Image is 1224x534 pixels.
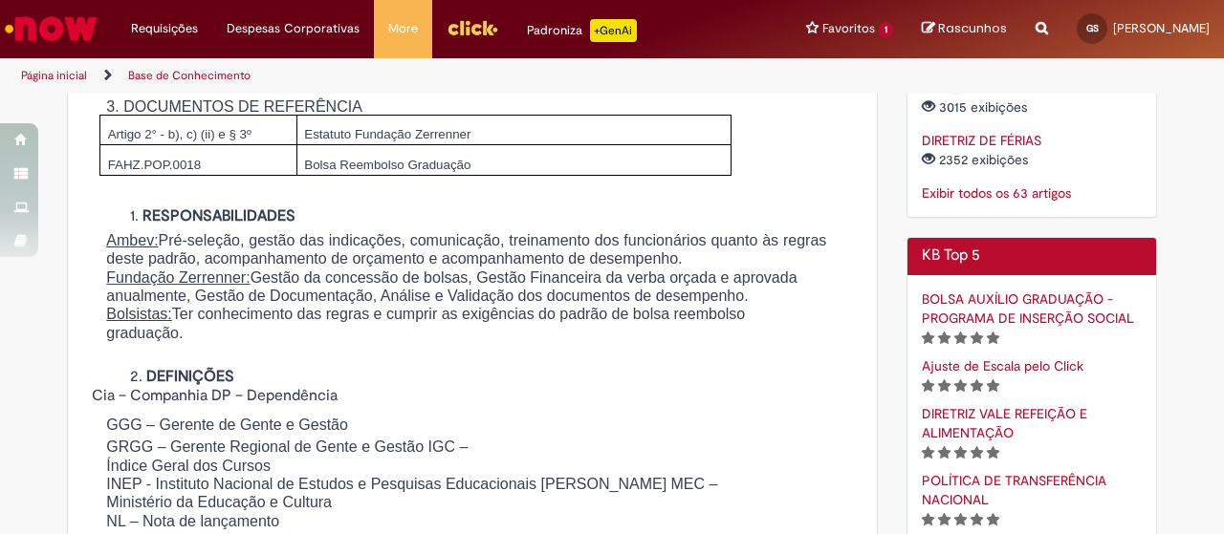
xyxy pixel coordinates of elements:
[304,158,470,172] span: Bolsa Reembolso Graduação
[954,446,967,459] i: 3
[106,306,171,322] u: Bolsistas:
[971,331,983,345] i: 4
[304,127,470,141] span: Estatuto Fundação Zerrenner
[128,68,251,83] a: Base de Conhecimento
[527,19,637,42] div: Padroniza
[922,184,1071,202] a: Exibir todos os 63 artigos
[1086,22,1099,34] span: GS
[227,19,360,38] span: Despesas Corporativas
[106,475,774,512] p: INEP - Instituto Nacional de Estudos e Pesquisas Educacionais [PERSON_NAME] MEC –Ministério da Ed...
[922,290,1134,327] a: Artigo, BOLSA AUXÍLIO GRADUAÇÃO - PROGRAMA DE INSERÇÃO SOCIAL, classificação de 5 estrelas
[922,20,1007,38] a: Rascunhos
[922,405,1087,441] a: Artigo, DIRETRIZ VALE REFEIÇÃO E ALIMENTAÇÃO, classificação de 5 estrelas
[2,10,100,48] img: ServiceNow
[106,269,250,286] u: Fundação Zerrenner:
[922,98,1031,116] span: 3015 exibições
[590,19,637,42] p: +GenAi
[938,331,951,345] i: 2
[954,331,967,345] i: 3
[21,68,87,83] a: Página inicial
[938,379,951,393] i: 2
[971,379,983,393] i: 4
[938,446,951,459] i: 2
[954,513,967,526] i: 3
[388,19,418,38] span: More
[938,19,1007,37] span: Rascunhos
[106,231,826,268] p: Pré-seleção, gestão das indicações, comunicação, treinamento dos funcionários quanto às regras de...
[106,232,158,248] u: Ambev:
[922,151,1032,168] span: 2352 exibições
[879,22,893,38] span: 1
[922,446,934,459] i: 1
[131,19,198,38] span: Requisições
[822,19,875,38] span: Favoritos
[987,446,999,459] i: 5
[1113,20,1210,36] span: [PERSON_NAME]
[938,513,951,526] i: 2
[922,472,1106,508] a: Artigo, POLÍTICA DE TRANSFERÊNCIA NACIONAL, classificação de 5 estrelas
[954,379,967,393] i: 3
[106,305,792,342] p: Ter conhecimento das regras e cumprir as exigências do padrão de bolsa reembolso graduação.
[971,513,983,526] i: 4
[106,416,852,434] p: GGG – Gerente de Gente e Gestão
[146,367,234,386] strong: DEFINIÇÕES
[922,132,1041,149] a: DIRETRIZ DE FÉRIAS
[108,158,202,172] span: FAHZ.POP.0018
[922,331,934,345] i: 1
[987,513,999,526] i: 5
[971,446,983,459] i: 4
[447,13,498,42] img: click_logo_yellow_360x200.png
[922,247,1143,265] h2: KB Top 5
[987,331,999,345] i: 5
[106,438,497,475] p: GRGG – Gerente Regional de Gente e Gestão IGC – Índice Geral dos Cursos
[922,357,1083,374] a: Artigo, Ajuste de Escala pelo Click, classificação de 5 estrelas
[92,386,338,405] span: Cia – Companhia DP – Dependência
[106,512,852,530] p: NL – Nota de lançamento
[142,206,295,225] strong: RESPONSABILIDADES
[128,98,853,116] h1: 3. DOCUMENTOS DE REFERÊNCIA
[106,268,839,306] p: Gestão da concessão de bolsas, Gestão Financeira da verba orçada e aprovada anualmente, Gestão de...
[108,127,251,141] span: Artigo 2° - b), c) (ii) e § 3º
[922,379,934,393] i: 1
[922,513,934,526] i: 1
[14,58,801,94] ul: Trilhas de página
[987,379,999,393] i: 5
